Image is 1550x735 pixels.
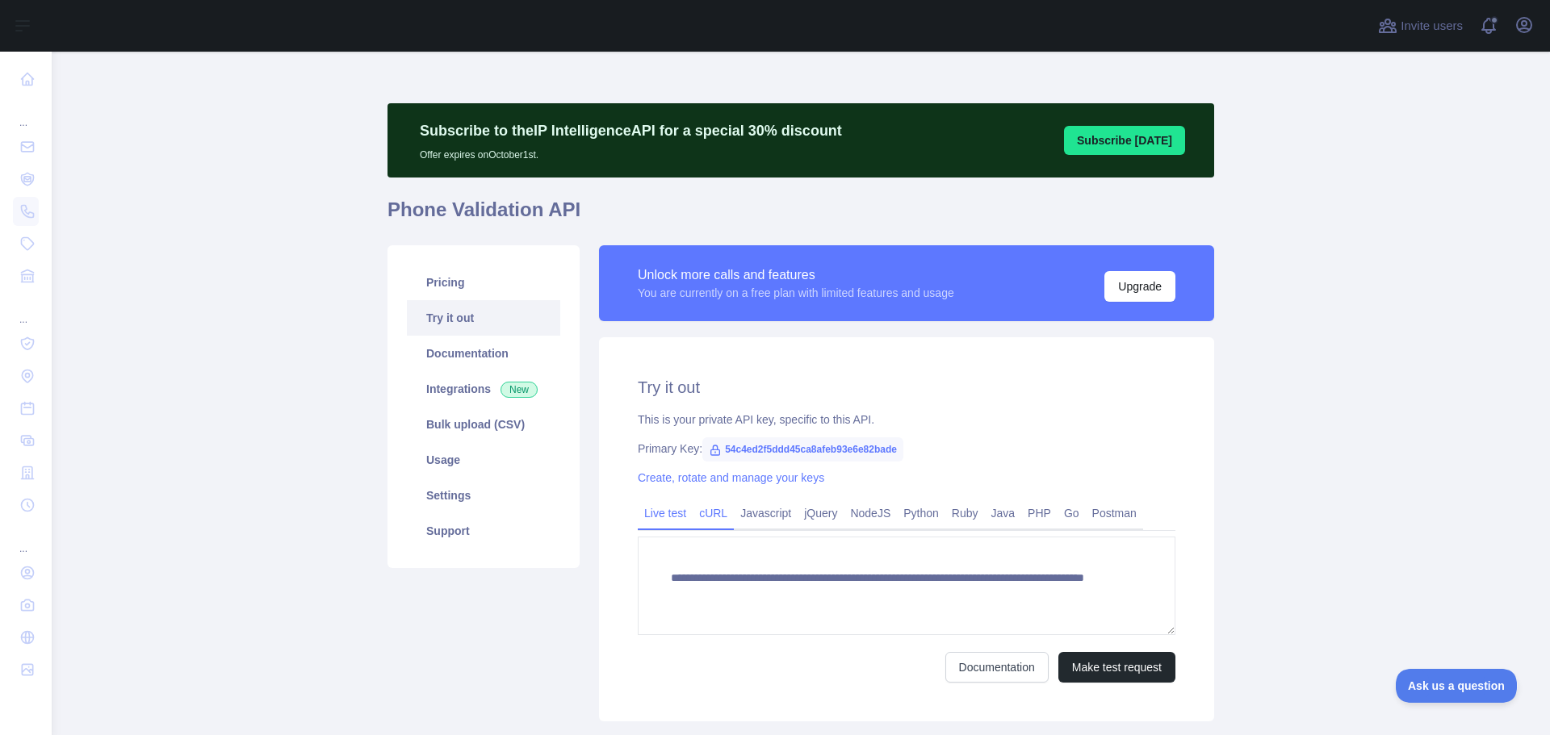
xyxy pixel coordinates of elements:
button: Upgrade [1104,271,1175,302]
a: Settings [407,478,560,513]
a: Pricing [407,265,560,300]
span: Invite users [1401,17,1463,35]
div: Unlock more calls and features [638,265,954,285]
a: Python [897,500,945,526]
a: NodeJS [844,500,897,526]
a: Support [407,513,560,549]
a: Postman [1086,500,1143,526]
a: Integrations New [407,371,560,407]
a: jQuery [798,500,844,526]
div: You are currently on a free plan with limited features and usage [638,285,954,301]
iframe: Toggle Customer Support [1396,669,1518,703]
p: Offer expires on October 1st. [420,142,842,161]
span: New [501,382,538,398]
div: ... [13,294,39,326]
a: cURL [693,500,734,526]
a: PHP [1021,500,1058,526]
p: Subscribe to the IP Intelligence API for a special 30 % discount [420,119,842,142]
div: ... [13,97,39,129]
a: Documentation [945,652,1049,683]
a: Documentation [407,336,560,371]
div: ... [13,523,39,555]
a: Java [985,500,1022,526]
a: Javascript [734,500,798,526]
a: Ruby [945,500,985,526]
a: Usage [407,442,560,478]
a: Create, rotate and manage your keys [638,471,824,484]
div: Primary Key: [638,441,1175,457]
span: 54c4ed2f5ddd45ca8afeb93e6e82bade [702,437,903,461]
h1: Phone Validation API [387,197,1214,236]
a: Try it out [407,300,560,336]
button: Make test request [1058,652,1175,683]
a: Live test [638,500,693,526]
div: This is your private API key, specific to this API. [638,411,1175,428]
h2: Try it out [638,376,1175,399]
button: Subscribe [DATE] [1064,126,1185,155]
button: Invite users [1375,13,1466,39]
a: Go [1058,500,1086,526]
a: Bulk upload (CSV) [407,407,560,442]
